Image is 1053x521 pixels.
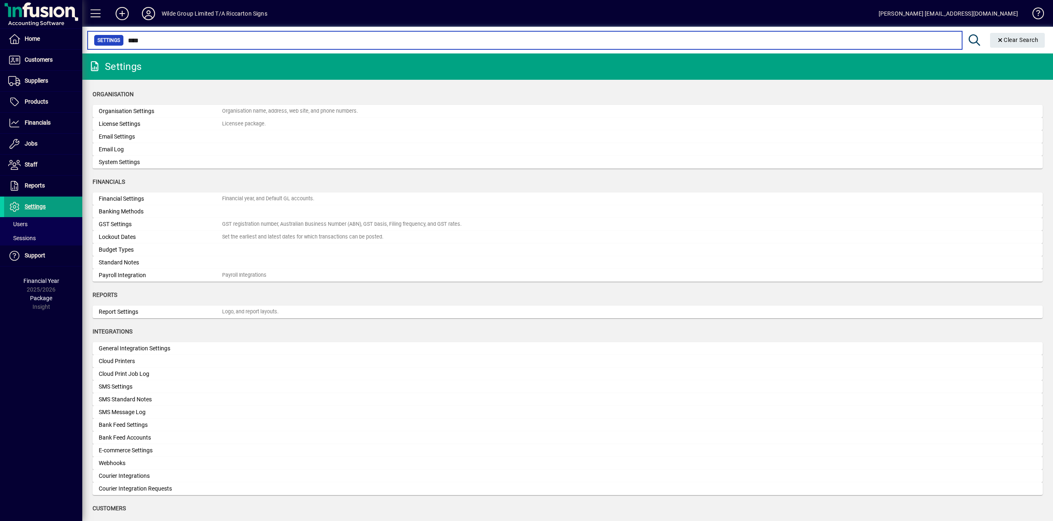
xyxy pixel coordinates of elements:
[222,308,278,316] div: Logo, and report layouts.
[93,482,1043,495] a: Courier Integration Requests
[93,292,117,298] span: Reports
[93,306,1043,318] a: Report SettingsLogo, and report layouts.
[93,444,1043,457] a: E-commerce Settings
[99,107,222,116] div: Organisation Settings
[93,105,1043,118] a: Organisation SettingsOrganisation name, address, web site, and phone numbers.
[25,35,40,42] span: Home
[93,156,1043,169] a: System Settings
[30,295,52,301] span: Package
[99,120,222,128] div: License Settings
[99,145,222,154] div: Email Log
[99,446,222,455] div: E-commerce Settings
[93,505,126,512] span: Customers
[25,140,37,147] span: Jobs
[93,143,1043,156] a: Email Log
[99,472,222,480] div: Courier Integrations
[25,182,45,189] span: Reports
[4,92,82,112] a: Products
[93,269,1043,282] a: Payroll IntegrationPayroll Integrations
[4,155,82,175] a: Staff
[93,470,1043,482] a: Courier Integrations
[93,218,1043,231] a: GST SettingsGST registration number, Australian Business Number (ABN), GST basis, Filing frequenc...
[93,368,1043,380] a: Cloud Print Job Log
[109,6,135,21] button: Add
[97,36,120,44] span: Settings
[23,278,59,284] span: Financial Year
[25,203,46,210] span: Settings
[93,419,1043,431] a: Bank Feed Settings
[99,132,222,141] div: Email Settings
[99,207,222,216] div: Banking Methods
[99,195,222,203] div: Financial Settings
[25,119,51,126] span: Financials
[99,158,222,167] div: System Settings
[99,382,222,391] div: SMS Settings
[99,308,222,316] div: Report Settings
[222,220,462,228] div: GST registration number, Australian Business Number (ABN), GST basis, Filing frequency, and GST r...
[93,342,1043,355] a: General Integration Settings
[997,37,1039,43] span: Clear Search
[99,459,222,468] div: Webhooks
[4,134,82,154] a: Jobs
[99,433,222,442] div: Bank Feed Accounts
[93,355,1043,368] a: Cloud Printers
[222,271,267,279] div: Payroll Integrations
[93,178,125,185] span: Financials
[4,29,82,49] a: Home
[99,357,222,366] div: Cloud Printers
[93,192,1043,205] a: Financial SettingsFinancial year, and Default GL accounts.
[93,91,134,97] span: Organisation
[222,233,383,241] div: Set the earliest and latest dates for which transactions can be posted.
[93,256,1043,269] a: Standard Notes
[99,370,222,378] div: Cloud Print Job Log
[93,130,1043,143] a: Email Settings
[4,217,82,231] a: Users
[93,406,1043,419] a: SMS Message Log
[88,60,141,73] div: Settings
[99,484,222,493] div: Courier Integration Requests
[25,77,48,84] span: Suppliers
[222,195,314,203] div: Financial year, and Default GL accounts.
[93,243,1043,256] a: Budget Types
[4,231,82,245] a: Sessions
[25,252,45,259] span: Support
[99,344,222,353] div: General Integration Settings
[222,107,358,115] div: Organisation name, address, web site, and phone numbers.
[4,245,82,266] a: Support
[222,120,266,128] div: Licensee package.
[99,233,222,241] div: Lockout Dates
[135,6,162,21] button: Profile
[93,205,1043,218] a: Banking Methods
[99,258,222,267] div: Standard Notes
[93,457,1043,470] a: Webhooks
[25,56,53,63] span: Customers
[99,245,222,254] div: Budget Types
[4,50,82,70] a: Customers
[93,118,1043,130] a: License SettingsLicensee package.
[25,98,48,105] span: Products
[93,431,1043,444] a: Bank Feed Accounts
[99,408,222,417] div: SMS Message Log
[99,421,222,429] div: Bank Feed Settings
[8,235,36,241] span: Sessions
[162,7,267,20] div: Wilde Group Limited T/A Riccarton Signs
[990,33,1045,48] button: Clear
[8,221,28,227] span: Users
[99,395,222,404] div: SMS Standard Notes
[93,231,1043,243] a: Lockout DatesSet the earliest and latest dates for which transactions can be posted.
[4,176,82,196] a: Reports
[4,71,82,91] a: Suppliers
[93,328,132,335] span: Integrations
[99,271,222,280] div: Payroll Integration
[99,220,222,229] div: GST Settings
[4,113,82,133] a: Financials
[93,380,1043,393] a: SMS Settings
[93,393,1043,406] a: SMS Standard Notes
[1026,2,1043,28] a: Knowledge Base
[879,7,1018,20] div: [PERSON_NAME] [EMAIL_ADDRESS][DOMAIN_NAME]
[25,161,37,168] span: Staff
